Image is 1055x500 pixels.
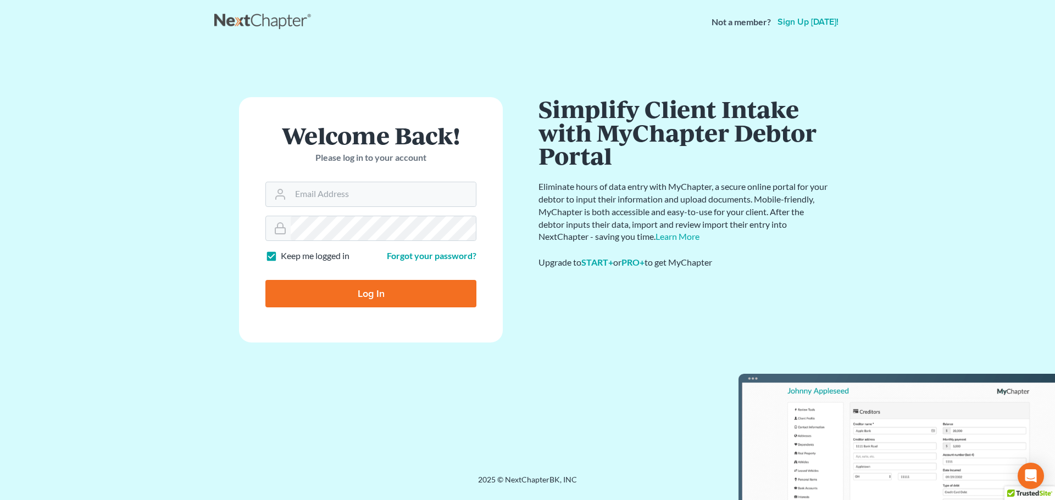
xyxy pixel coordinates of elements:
div: 2025 © NextChapterBK, INC [214,474,841,494]
a: START+ [581,257,613,267]
p: Eliminate hours of data entry with MyChapter, a secure online portal for your debtor to input the... [538,181,830,243]
a: PRO+ [621,257,645,267]
a: Learn More [656,231,699,241]
strong: Not a member? [712,16,771,29]
h1: Simplify Client Intake with MyChapter Debtor Portal [538,97,830,167]
a: Sign up [DATE]! [775,18,841,26]
input: Log In [265,280,476,307]
label: Keep me logged in [281,250,349,262]
h1: Welcome Back! [265,123,476,147]
p: Please log in to your account [265,151,476,164]
a: Forgot your password? [387,250,476,261]
div: Upgrade to or to get MyChapter [538,256,830,269]
input: Email Address [291,182,476,206]
div: Open Intercom Messenger [1018,463,1044,489]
